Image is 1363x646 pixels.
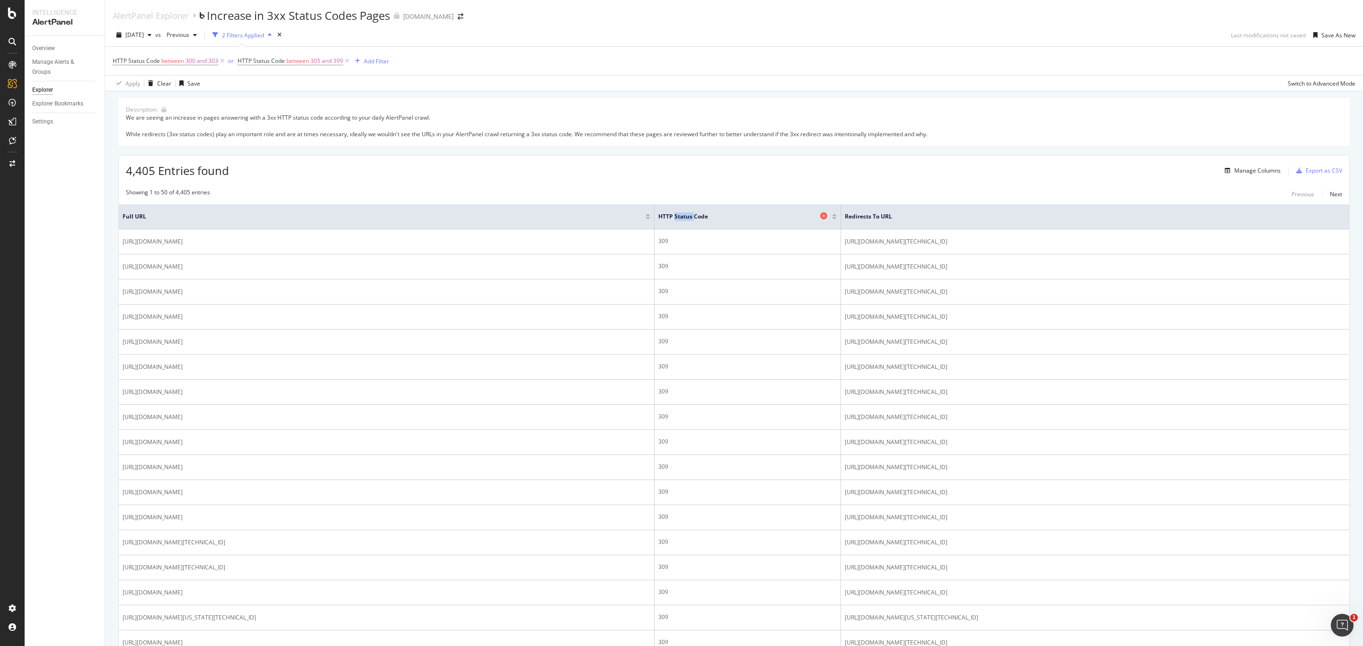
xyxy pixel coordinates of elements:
a: Manage Alerts & Groups [32,57,98,77]
a: Explorer Bookmarks [32,99,98,109]
span: [URL][DOMAIN_NAME][TECHNICAL_ID] [845,262,947,271]
span: 300 and 303 [186,54,218,68]
span: [URL][DOMAIN_NAME][TECHNICAL_ID] [845,588,947,597]
div: Intelligence [32,8,97,17]
div: Clear [157,79,171,87]
div: Save As New [1321,31,1355,39]
div: AlertPanel [32,17,97,28]
div: or [228,57,234,65]
div: Manage Alerts & Groups [32,57,89,77]
button: Manage Columns [1221,165,1281,176]
span: [URL][DOMAIN_NAME][TECHNICAL_ID] [845,463,947,472]
span: Previous [163,31,189,39]
div: Next [1330,190,1342,198]
a: Settings [32,117,98,127]
div: 309 [658,563,837,571]
button: Clear [144,76,171,91]
span: 305 and 399 [310,54,343,68]
span: [URL][DOMAIN_NAME][TECHNICAL_ID] [123,538,225,547]
button: Previous [1292,188,1314,200]
span: Redirects to URL [845,212,1331,221]
div: [DOMAIN_NAME] [403,12,454,21]
span: [URL][DOMAIN_NAME][TECHNICAL_ID] [845,538,947,547]
span: [URL][DOMAIN_NAME][TECHNICAL_ID] [845,337,947,347]
span: [URL][DOMAIN_NAME] [123,488,183,497]
div: Switch to Advanced Mode [1288,79,1355,87]
div: 309 [658,588,837,596]
a: Explorer [32,85,98,95]
span: [URL][DOMAIN_NAME][TECHNICAL_ID] [845,412,947,422]
div: times [275,30,283,40]
span: [URL][DOMAIN_NAME][TECHNICAL_ID] [845,362,947,372]
span: [URL][DOMAIN_NAME] [123,513,183,522]
div: 309 [658,387,837,396]
span: [URL][DOMAIN_NAME][TECHNICAL_ID] [845,287,947,297]
span: [URL][DOMAIN_NAME] [123,463,183,472]
div: 2 Filters Applied [222,31,264,39]
span: [URL][DOMAIN_NAME] [123,262,183,271]
span: HTTP Status Code [238,57,285,65]
span: [URL][DOMAIN_NAME] [123,412,183,422]
button: 2 Filters Applied [209,27,275,43]
span: 4,405 Entries found [126,163,229,178]
div: 309 [658,412,837,421]
button: Switch to Advanced Mode [1284,76,1355,91]
button: Add Filter [351,55,389,67]
div: 309 [658,237,837,245]
a: AlertPanel Explorer [113,10,189,21]
span: vs [155,31,163,39]
div: Save [187,79,200,87]
span: HTTP Status Code [113,57,160,65]
div: Previous [1292,190,1314,198]
div: Settings [32,117,53,127]
div: Explorer Bookmarks [32,99,83,109]
span: 1 [1350,614,1358,621]
button: Next [1330,188,1342,200]
span: [URL][DOMAIN_NAME] [123,437,183,447]
button: Save As New [1310,27,1355,43]
span: [URL][DOMAIN_NAME] [123,337,183,347]
div: arrow-right-arrow-left [458,13,463,20]
button: Export as CSV [1292,163,1342,178]
div: Increase in 3xx Status Codes Pages [207,8,390,24]
span: [URL][DOMAIN_NAME][TECHNICAL_ID] [123,563,225,572]
div: 309 [658,262,837,271]
span: 2025 Sep. 9th [125,31,144,39]
button: Previous [163,27,201,43]
span: [URL][DOMAIN_NAME][TECHNICAL_ID] [845,563,947,572]
div: Showing 1 to 50 of 4,405 entries [126,188,210,200]
a: Overview [32,44,98,53]
div: We are seeing an increase in pages answering with a 3xx HTTP status code according to your daily ... [126,113,1342,138]
span: [URL][DOMAIN_NAME] [123,237,183,246]
div: 309 [658,538,837,546]
span: Full URL [123,212,631,221]
div: 309 [658,613,837,621]
span: [URL][DOMAIN_NAME][TECHNICAL_ID] [845,387,947,397]
button: Apply [113,76,140,91]
div: 309 [658,312,837,321]
span: [URL][DOMAIN_NAME][TECHNICAL_ID] [845,513,947,522]
div: 309 [658,437,837,446]
span: [URL][DOMAIN_NAME] [123,387,183,397]
span: [URL][DOMAIN_NAME][TECHNICAL_ID] [845,488,947,497]
span: [URL][DOMAIN_NAME] [123,287,183,297]
div: Manage Columns [1234,166,1281,175]
span: [URL][DOMAIN_NAME][US_STATE][TECHNICAL_ID] [845,613,978,622]
div: 309 [658,488,837,496]
div: Apply [125,79,140,87]
button: Save [176,76,200,91]
div: Add Filter [364,57,389,65]
div: Explorer [32,85,53,95]
div: 309 [658,337,837,346]
div: 309 [658,287,837,296]
iframe: Intercom live chat [1331,614,1354,637]
span: [URL][DOMAIN_NAME][TECHNICAL_ID] [845,237,947,246]
span: [URL][DOMAIN_NAME][TECHNICAL_ID] [845,437,947,447]
span: [URL][DOMAIN_NAME] [123,312,183,322]
span: [URL][DOMAIN_NAME] [123,588,183,597]
div: Export as CSV [1306,166,1342,175]
div: Last modifications not saved [1231,31,1306,39]
div: Overview [32,44,55,53]
div: 309 [658,463,837,471]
